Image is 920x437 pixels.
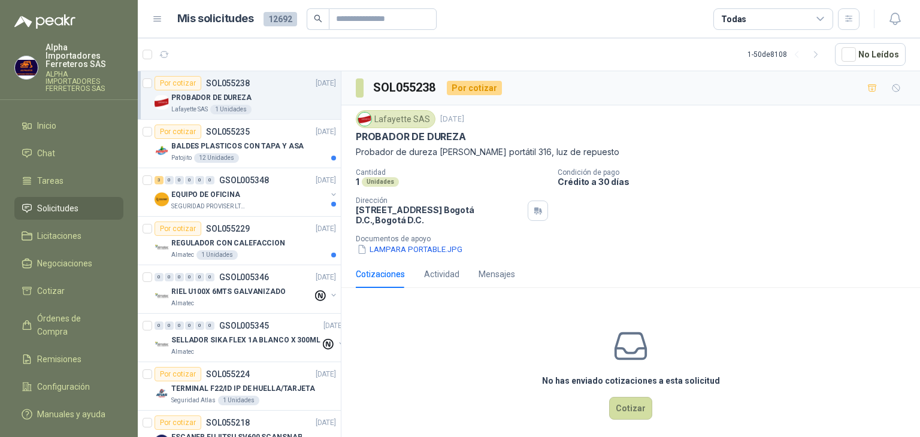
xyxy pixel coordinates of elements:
div: 0 [155,321,164,330]
span: Órdenes de Compra [37,312,112,338]
span: Negociaciones [37,257,92,270]
p: [DATE] [316,78,336,89]
div: 0 [185,321,194,330]
a: Remisiones [14,348,123,371]
div: 0 [165,273,174,281]
img: Company Logo [155,338,169,352]
a: Inicio [14,114,123,137]
p: Cantidad [356,168,548,177]
a: Por cotizarSOL055235[DATE] Company LogoBALDES PLASTICOS CON TAPA Y ASAPatojito12 Unidades [138,120,341,168]
div: Unidades [362,177,399,187]
p: SOL055224 [206,370,250,378]
img: Company Logo [155,241,169,255]
p: [DATE] [316,126,336,138]
span: Configuración [37,380,90,393]
a: Órdenes de Compra [14,307,123,343]
div: 0 [175,176,184,184]
h3: SOL055238 [373,78,437,97]
div: 12 Unidades [194,153,239,163]
p: SOL055238 [206,79,250,87]
div: Por cotizar [155,367,201,381]
p: Almatec [171,250,194,260]
p: SOL055218 [206,418,250,427]
p: GSOL005345 [219,321,269,330]
p: [DATE] [316,417,336,429]
p: TERMINAL F22/ID IP DE HUELLA/TARJETA [171,383,315,394]
a: Manuales y ayuda [14,403,123,426]
button: No Leídos [835,43,906,66]
div: 1 Unidades [218,396,259,405]
p: SOL055235 [206,128,250,136]
p: Alpha Importadores Ferreteros SAS [46,43,123,68]
div: 0 [165,321,174,330]
p: PROBADOR DE DUREZA [356,131,466,143]
div: 0 [205,321,214,330]
span: Cotizar [37,284,65,298]
button: LAMPARA PORTABLE.JPG [356,243,464,256]
a: Negociaciones [14,252,123,275]
p: [STREET_ADDRESS] Bogotá D.C. , Bogotá D.C. [356,205,523,225]
div: Lafayette SAS [356,110,435,128]
p: Dirección [356,196,523,205]
img: Company Logo [155,289,169,304]
div: 0 [185,273,194,281]
p: Lafayette SAS [171,105,208,114]
p: Almatec [171,299,194,308]
img: Company Logo [155,144,169,158]
p: REGULADOR CON CALEFACCION [171,238,285,249]
div: 1 Unidades [210,105,252,114]
p: BALDES PLASTICOS CON TAPA Y ASA [171,141,304,152]
span: Licitaciones [37,229,81,242]
a: Solicitudes [14,197,123,220]
a: Cotizar [14,280,123,302]
div: 0 [205,273,214,281]
a: Por cotizarSOL055224[DATE] Company LogoTERMINAL F22/ID IP DE HUELLA/TARJETASeguridad Atlas1 Unidades [138,362,341,411]
div: 0 [195,273,204,281]
a: Configuración [14,375,123,398]
div: Todas [721,13,746,26]
div: 0 [175,273,184,281]
div: Mensajes [479,268,515,281]
p: Almatec [171,347,194,357]
a: Licitaciones [14,224,123,247]
p: [DATE] [316,369,336,380]
p: GSOL005348 [219,176,269,184]
img: Company Logo [155,386,169,400]
div: Actividad [424,268,459,281]
a: 0 0 0 0 0 0 GSOL005345[DATE] Company LogoSELLADOR SIKA FLEX 1A BLANCO X 300MLAlmatec [155,318,346,357]
img: Company Logo [15,56,38,79]
span: Manuales y ayuda [37,408,105,421]
img: Logo peakr [14,14,75,29]
p: RIEL U100X 6MTS GALVANIZADO [171,286,286,298]
div: Por cotizar [155,221,201,236]
p: Crédito a 30 días [558,177,915,187]
div: 0 [195,321,204,330]
p: Documentos de apoyo [356,235,915,243]
p: [DATE] [316,223,336,235]
div: Cotizaciones [356,268,405,281]
p: SOL055229 [206,224,250,233]
img: Company Logo [155,95,169,110]
p: PROBADOR DE DUREZA [171,92,252,104]
p: [DATE] [316,175,336,186]
button: Cotizar [609,397,652,420]
p: ALPHA IMPORTADORES FERRETEROS SAS [46,71,123,92]
div: 0 [175,321,184,330]
a: 0 0 0 0 0 0 GSOL005346[DATE] Company LogoRIEL U100X 6MTS GALVANIZADOAlmatec [155,270,338,308]
div: Por cotizar [155,415,201,430]
p: Condición de pago [558,168,915,177]
a: Por cotizarSOL055229[DATE] Company LogoREGULADOR CON CALEFACCIONAlmatec1 Unidades [138,217,341,265]
div: Por cotizar [155,125,201,139]
img: Company Logo [155,192,169,207]
div: 3 [155,176,164,184]
span: 12692 [264,12,297,26]
a: Por cotizarSOL055238[DATE] Company LogoPROBADOR DE DUREZALafayette SAS1 Unidades [138,71,341,120]
h3: No has enviado cotizaciones a esta solicitud [542,374,720,387]
p: Patojito [171,153,192,163]
div: 1 - 50 de 8108 [747,45,825,64]
p: [DATE] [316,272,336,283]
p: SELLADOR SIKA FLEX 1A BLANCO X 300ML [171,335,320,346]
p: [DATE] [323,320,344,332]
div: 1 Unidades [196,250,238,260]
h1: Mis solicitudes [177,10,254,28]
